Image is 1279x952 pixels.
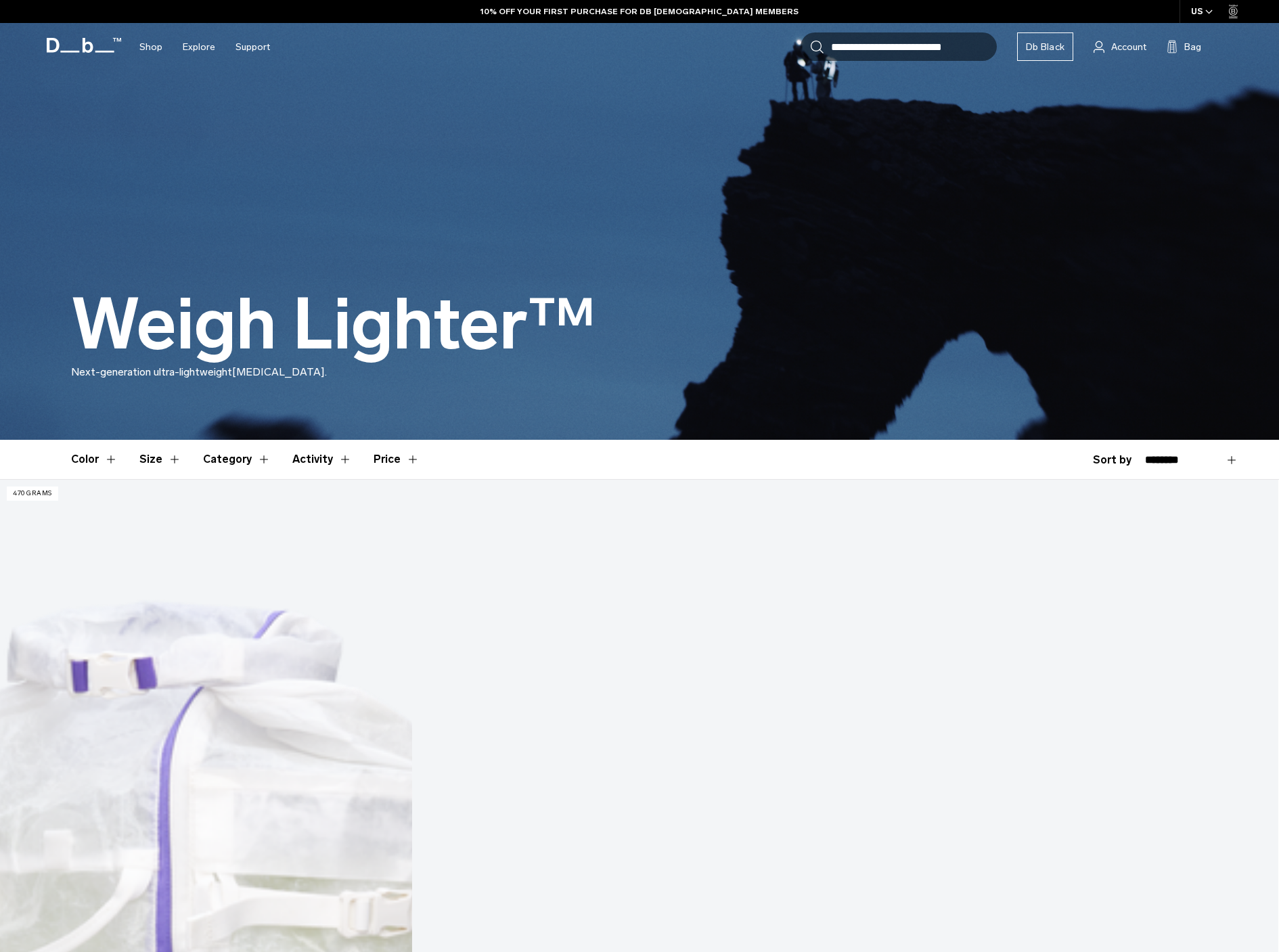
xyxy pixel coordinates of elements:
button: Toggle Filter [203,440,271,479]
a: Account [1094,39,1146,55]
a: Explore [183,23,215,71]
button: Toggle Filter [292,440,352,479]
a: Shop [139,23,162,71]
button: Toggle Filter [139,440,181,479]
a: Support [235,23,270,71]
span: Next-generation ultra-lightweight [71,365,232,378]
a: Db Black [1017,32,1073,61]
span: Account [1111,40,1146,54]
p: 470 grams [7,486,58,501]
button: Bag [1167,39,1201,55]
nav: Main Navigation [129,23,280,71]
a: 10% OFF YOUR FIRST PURCHASE FOR DB [DEMOGRAPHIC_DATA] MEMBERS [480,5,799,18]
button: Toggle Filter [71,440,118,479]
span: Bag [1184,40,1201,54]
h1: Weigh Lighter™ [71,286,596,364]
span: [MEDICAL_DATA]. [232,365,327,378]
button: Toggle Price [374,440,420,479]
